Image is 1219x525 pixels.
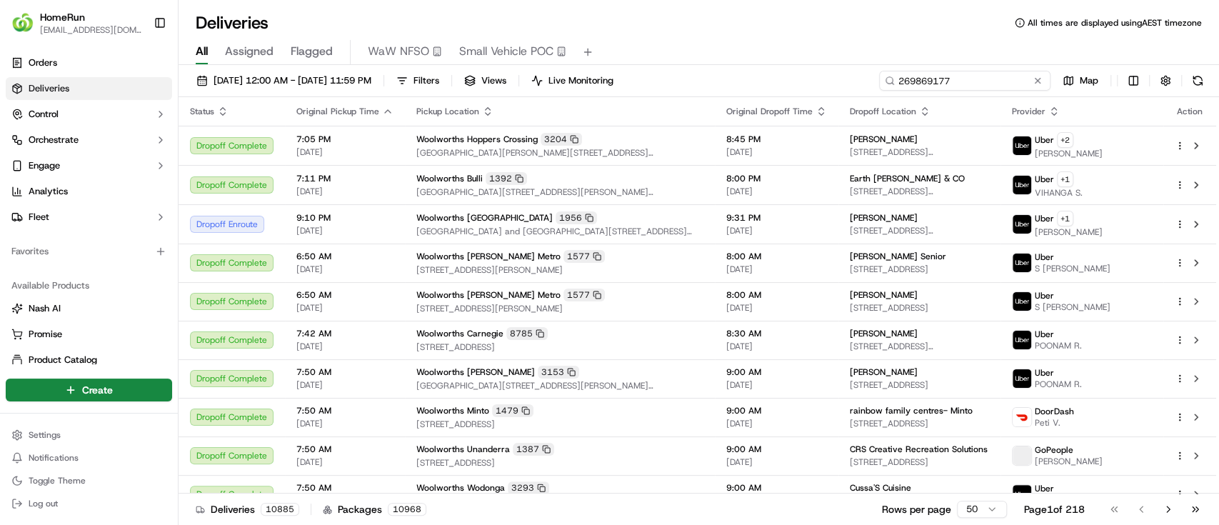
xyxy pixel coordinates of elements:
[6,206,172,229] button: Fleet
[142,242,173,253] span: Pylon
[11,328,166,341] a: Promise
[882,502,951,516] p: Rows per page
[726,405,827,416] span: 9:00 AM
[1013,254,1031,272] img: uber-new-logo.jpeg
[261,503,299,516] div: 10885
[243,141,260,158] button: Start new chat
[726,173,827,184] span: 8:00 PM
[40,10,85,24] span: HomeRun
[459,43,553,60] span: Small Vehicle POC
[726,328,827,339] span: 8:30 AM
[416,419,703,430] span: [STREET_ADDRESS]
[1035,148,1103,159] span: [PERSON_NAME]
[82,383,113,397] span: Create
[416,251,561,262] span: Woolworths [PERSON_NAME] Metro
[225,43,274,60] span: Assigned
[726,186,827,197] span: [DATE]
[1013,485,1031,504] img: uber-new-logo.jpeg
[296,173,393,184] span: 7:11 PM
[850,134,918,145] span: [PERSON_NAME]
[6,129,172,151] button: Orchestrate
[850,328,918,339] span: [PERSON_NAME]
[40,24,142,36] button: [EMAIL_ADDRESS][DOMAIN_NAME]
[416,226,703,237] span: [GEOGRAPHIC_DATA] and [GEOGRAPHIC_DATA][STREET_ADDRESS][GEOGRAPHIC_DATA]
[296,264,393,275] span: [DATE]
[1057,132,1073,148] button: +2
[726,251,827,262] span: 8:00 AM
[296,482,393,494] span: 7:50 AM
[1035,406,1074,417] span: DoorDash
[1013,292,1031,311] img: uber-new-logo.jpeg
[29,185,68,198] span: Analytics
[513,443,554,456] div: 1387
[1057,171,1073,187] button: +1
[190,71,378,91] button: [DATE] 12:00 AM - [DATE] 11:59 PM
[416,457,703,469] span: [STREET_ADDRESS]
[563,289,605,301] div: 1577
[726,106,813,117] span: Original Dropoff Time
[1035,340,1082,351] span: POONAM R.
[1035,290,1054,301] span: Uber
[850,106,916,117] span: Dropoff Location
[726,341,827,352] span: [DATE]
[6,471,172,491] button: Toggle Theme
[1013,136,1031,155] img: uber-new-logo.jpeg
[296,146,393,158] span: [DATE]
[486,172,527,185] div: 1392
[1035,483,1054,494] span: Uber
[1013,369,1031,388] img: uber-new-logo.jpeg
[135,207,229,221] span: API Documentation
[1024,502,1085,516] div: Page 1 of 218
[850,251,946,262] span: [PERSON_NAME] Senior
[121,209,132,220] div: 💻
[29,354,97,366] span: Product Catalog
[6,77,172,100] a: Deliveries
[416,341,703,353] span: [STREET_ADDRESS]
[6,51,172,74] a: Orders
[850,405,973,416] span: rainbow family centres- Minto
[1035,263,1110,274] span: S [PERSON_NAME]
[49,136,234,151] div: Start new chat
[1035,456,1103,467] span: [PERSON_NAME]
[850,225,990,236] span: [STREET_ADDRESS][PERSON_NAME]
[296,134,393,145] span: 7:05 PM
[6,349,172,371] button: Product Catalog
[296,444,393,455] span: 7:50 AM
[508,481,549,494] div: 3293
[291,43,333,60] span: Flagged
[726,225,827,236] span: [DATE]
[416,303,703,314] span: [STREET_ADDRESS][PERSON_NAME]
[388,503,426,516] div: 10968
[296,289,393,301] span: 6:50 AM
[1028,17,1202,29] span: All times are displayed using AEST timezone
[296,418,393,429] span: [DATE]
[29,429,61,441] span: Settings
[6,6,148,40] button: HomeRunHomeRun[EMAIL_ADDRESS][DOMAIN_NAME]
[29,56,57,69] span: Orders
[6,448,172,468] button: Notifications
[6,379,172,401] button: Create
[1013,331,1031,349] img: uber-new-logo.jpeg
[850,212,918,224] span: [PERSON_NAME]
[296,186,393,197] span: [DATE]
[525,71,620,91] button: Live Monitoring
[416,173,483,184] span: Woolworths Bulli
[1035,329,1054,340] span: Uber
[850,418,990,429] span: [STREET_ADDRESS]
[1035,301,1110,313] span: S [PERSON_NAME]
[29,159,60,172] span: Engage
[296,251,393,262] span: 6:50 AM
[416,444,510,455] span: Woolworths Unanderra
[1035,134,1054,146] span: Uber
[115,201,235,227] a: 💻API Documentation
[6,323,172,346] button: Promise
[726,264,827,275] span: [DATE]
[416,289,561,301] span: Woolworths [PERSON_NAME] Metro
[726,418,827,429] span: [DATE]
[196,11,269,34] h1: Deliveries
[413,74,439,87] span: Filters
[1035,213,1054,224] span: Uber
[1035,444,1073,456] span: GoPeople
[850,264,990,275] span: [STREET_ADDRESS]
[296,212,393,224] span: 9:10 PM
